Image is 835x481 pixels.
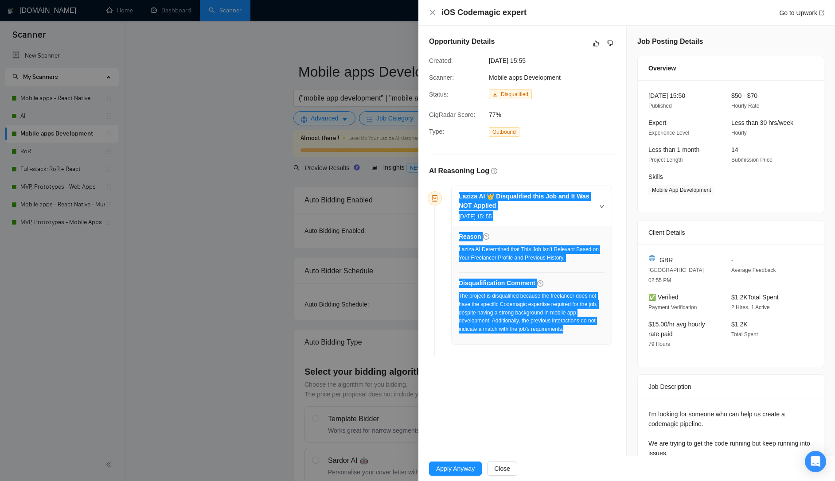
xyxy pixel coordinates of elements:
[649,255,655,261] img: 🌐
[459,213,492,220] span: [DATE] 15: 55
[731,103,759,109] span: Hourly Rate
[637,36,703,47] h5: Job Posting Details
[648,321,705,337] span: $15.00/hr avg hourly rate paid
[429,36,495,47] h5: Opportunity Details
[459,245,605,262] div: Laziza AI Determined that This Job Isn’t Relevant Based on Your Freelancer Profile and Previous H...
[648,63,676,73] span: Overview
[489,110,622,120] span: 77%
[805,451,826,472] div: Open Intercom Messenger
[731,321,748,328] span: $1.2K
[537,280,543,287] span: question-circle
[429,128,444,135] span: Type:
[659,255,673,265] span: GBR
[779,9,824,16] a: Go to Upworkexport
[605,38,616,49] button: dislike
[494,464,510,473] span: Close
[648,146,699,153] span: Less than 1 month
[731,146,738,153] span: 14
[429,111,475,118] span: GigRadar Score:
[648,130,689,136] span: Experience Level
[491,168,497,174] span: question-circle
[459,232,481,241] h5: Reason
[648,92,685,99] span: [DATE] 15:50
[648,103,672,109] span: Published
[429,166,489,176] h5: AI Reasoning Log
[731,267,776,273] span: Average Feedback
[593,40,599,47] span: like
[819,10,824,16] span: export
[731,304,770,310] span: 2 Hires, 1 Active
[648,157,683,163] span: Project Length
[483,233,489,240] span: question-circle
[731,92,757,99] span: $50 - $70
[487,462,517,476] button: Close
[731,157,773,163] span: Submission Price
[648,341,670,347] span: 79 Hours
[591,38,601,49] button: like
[459,292,605,334] div: The project is disqualified because the freelancer does not have the specific Codemagic expertise...
[648,304,697,310] span: Payment Verification
[429,462,482,476] button: Apply Anyway
[648,267,704,283] span: [GEOGRAPHIC_DATA] 02:55 PM
[432,195,438,202] span: robot
[429,9,436,16] button: Close
[429,74,454,81] span: Scanner:
[731,119,793,126] span: Less than 30 hrs/week
[441,7,527,18] h4: iOS Codemagic expert
[648,119,666,126] span: Expert
[607,40,613,47] span: dislike
[429,91,449,98] span: Status:
[429,57,453,64] span: Created:
[459,192,594,210] h5: Laziza AI 👑 Disqualified this Job and It Was NOT Applied
[648,185,714,195] span: Mobile App Development
[489,56,622,66] span: [DATE] 15:55
[436,464,475,473] span: Apply Anyway
[501,91,528,97] span: Disqualified
[648,294,679,301] span: ✅ Verified
[731,256,734,264] span: -
[429,9,436,16] span: close
[648,375,813,399] div: Job Description
[731,130,747,136] span: Hourly
[459,279,535,288] h5: Disqualification Comment
[489,127,519,137] span: Outbound
[731,294,779,301] span: $1.2K Total Spent
[731,331,758,337] span: Total Spent
[492,92,498,97] span: robot
[648,221,813,244] div: Client Details
[648,173,663,180] span: Skills
[489,74,561,81] span: Mobile apps Development
[599,204,605,209] span: right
